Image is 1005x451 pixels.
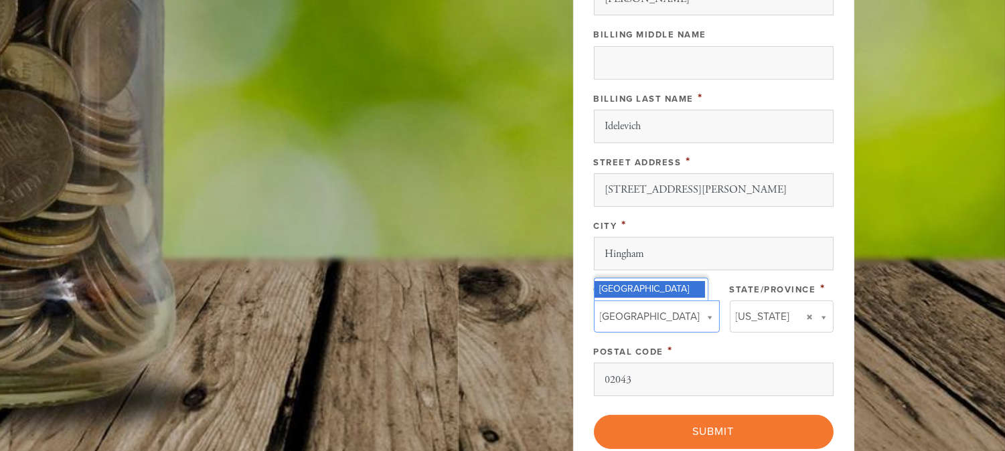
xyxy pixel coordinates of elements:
[600,308,700,325] span: [GEOGRAPHIC_DATA]
[594,300,720,333] a: [GEOGRAPHIC_DATA]
[594,415,834,448] input: Submit
[736,308,790,325] span: [US_STATE]
[594,221,617,232] label: City
[594,94,694,104] label: Billing Last Name
[621,217,627,232] span: This field is required.
[730,300,834,333] a: [US_STATE]
[594,29,707,40] label: Billing Middle Name
[698,90,704,105] span: This field is required.
[686,154,691,169] span: This field is required.
[594,347,664,357] label: Postal Code
[730,284,816,295] label: State/Province
[668,343,674,358] span: This field is required.
[595,281,705,298] div: [GEOGRAPHIC_DATA]
[594,157,682,168] label: Street Address
[820,281,826,296] span: This field is required.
